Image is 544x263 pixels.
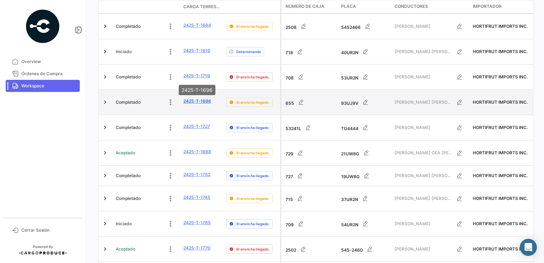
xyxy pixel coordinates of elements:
[223,4,280,10] datatable-header-cell: Delay Status
[6,56,80,68] a: Overview
[286,3,324,10] span: Número de Caja
[25,9,61,44] img: powered-by.png
[341,191,389,206] div: 37UR2N
[286,120,335,135] div: 53241L
[183,245,210,251] a: 2425-T-1770
[101,124,109,131] a: Expand/Collapse Row
[183,98,211,104] a: 2425-T-1696
[341,19,389,33] div: 5452466
[473,99,528,105] span: HORTIFRUT IMPORTS INC.
[394,3,428,10] span: Conductores
[101,220,109,227] a: Expand/Collapse Row
[394,150,453,156] span: [PERSON_NAME] CEA [PERSON_NAME]
[6,68,80,80] a: Órdenes de Compra
[286,45,335,59] div: 718
[101,73,109,81] a: Expand/Collapse Row
[21,71,77,77] span: Órdenes de Compra
[341,217,389,231] div: 54UR2N
[181,1,223,13] datatable-header-cell: Carga Terrestre #
[101,48,109,55] a: Expand/Collapse Row
[236,24,270,29] span: El envío ha llegado.
[286,169,335,183] div: 727
[470,0,534,13] datatable-header-cell: Importador
[286,242,335,256] div: 2502
[236,150,270,156] span: El envío ha llegado.
[236,49,261,55] span: Determinando
[116,172,141,179] span: Completado
[473,196,528,201] span: HORTIFRUT IMPORTS INC.
[473,74,528,79] span: HORTIFRUT IMPORTS INC.
[392,0,470,13] datatable-header-cell: Conductores
[183,171,210,178] a: 2425-T-1752
[236,74,270,80] span: El envío ha llegado.
[236,173,270,179] span: El envío ha llegado.
[236,125,270,130] span: El envío ha llegado.
[341,146,389,160] div: 21UW8G
[116,246,135,252] span: Aceptado
[183,123,210,130] a: 2425-T-1727
[116,99,141,105] span: Completado
[179,85,215,95] div: 2425-T-1696
[286,146,335,160] div: 729
[341,242,389,256] div: 545-2460
[116,221,132,227] span: Iniciado
[473,246,528,252] span: HORTIFRUT IMPORTS INC.
[236,221,270,227] span: El envío ha llegado.
[286,95,335,109] div: 655
[286,191,335,206] div: 715
[394,48,453,55] span: [PERSON_NAME] [PERSON_NAME]
[183,4,220,10] span: Carga Terrestre #
[394,99,453,105] span: [PERSON_NAME] [PERSON_NAME] [PERSON_NAME]
[338,0,392,13] datatable-header-cell: Placa
[473,125,528,130] span: HORTIFRUT IMPORTS INC.
[183,73,210,79] a: 2425-T-1719
[236,99,270,105] span: El envío ha llegado.
[473,49,528,54] span: HORTIFRUT IMPORTS INC.
[394,195,453,202] span: [PERSON_NAME] [PERSON_NAME]
[473,150,528,155] span: HORTIFRUT IMPORTS INC.
[341,3,356,10] span: Placa
[21,58,77,65] span: Overview
[116,74,141,80] span: Completado
[394,23,453,30] span: [PERSON_NAME]
[394,172,453,179] span: [PERSON_NAME] [PERSON_NAME]
[183,194,210,201] a: 2425-T-1745
[394,124,453,131] span: [PERSON_NAME]
[116,150,135,156] span: Aceptado
[394,74,453,80] span: [PERSON_NAME]
[394,221,453,227] span: [PERSON_NAME]
[236,246,270,252] span: El envío ha llegado.
[6,80,80,92] a: Workspace
[101,172,109,179] a: Expand/Collapse Row
[286,217,335,231] div: 709
[341,70,389,84] div: 53UR2N
[116,23,141,30] span: Completado
[21,83,77,89] span: Workspace
[473,173,528,178] span: HORTIFRUT IMPORTS INC.
[341,45,389,59] div: 40UR2N
[101,149,109,156] a: Expand/Collapse Row
[101,246,109,253] a: Expand/Collapse Row
[341,95,389,109] div: 93UJ9V
[394,246,453,252] span: [PERSON_NAME]
[183,47,210,54] a: 2425-T-1610
[21,227,77,233] span: Cerrar Sesión
[183,22,211,29] a: 2425-T-1664
[473,3,502,10] span: Importador
[101,99,109,106] a: Expand/Collapse Row
[286,70,335,84] div: 708
[341,169,389,183] div: 19UW8G
[341,120,389,135] div: TG4444
[473,24,528,29] span: HORTIFRUT IMPORTS INC.
[520,239,537,256] div: Abrir Intercom Messenger
[116,124,141,131] span: Completado
[183,220,211,226] a: 2425-T-1785
[183,149,211,155] a: 2425-T-1688
[473,221,528,226] span: HORTIFRUT IMPORTS INC.
[101,195,109,202] a: Expand/Collapse Row
[116,195,141,202] span: Completado
[116,48,132,55] span: Iniciado
[236,196,270,201] span: El envío ha llegado.
[281,0,338,13] datatable-header-cell: Número de Caja
[113,4,181,10] datatable-header-cell: Estado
